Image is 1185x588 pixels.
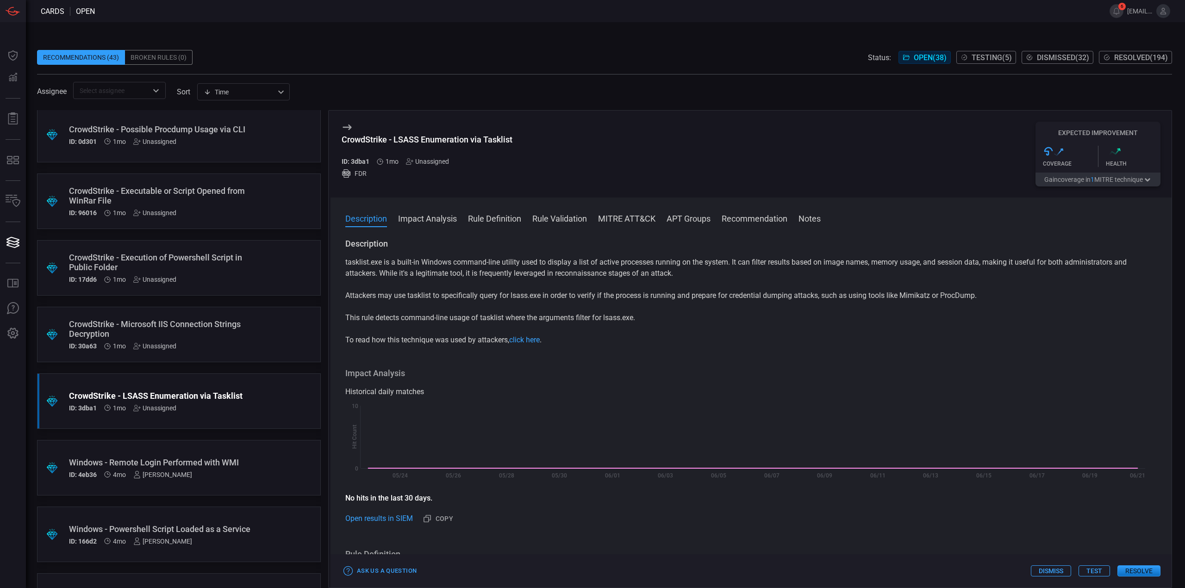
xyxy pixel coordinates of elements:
button: Detections [2,67,24,89]
h3: Description [345,238,1157,249]
button: Open(38) [898,51,951,64]
text: 05/26 [446,472,461,479]
span: 1 [1091,176,1094,183]
button: Reports [2,108,24,130]
a: click here [509,335,540,344]
button: 6 [1110,4,1123,18]
text: 06/19 [1082,472,1098,479]
span: open [76,7,95,16]
span: Testing ( 5 ) [972,53,1012,62]
button: Preferences [2,322,24,345]
button: Resolve [1117,565,1160,576]
div: Unassigned [406,158,449,165]
button: Dismiss [1031,565,1071,576]
span: Status: [868,53,891,62]
button: Rule Validation [532,212,587,223]
text: 06/11 [870,472,886,479]
p: This rule detects command-line usage of tasklist where the arguments filter for lsass.exe. [345,312,1157,323]
div: CrowdStrike - Execution of Powershell Script in Public Folder [69,253,254,272]
button: Testing(5) [956,51,1016,64]
h5: ID: 96016 [69,209,97,217]
text: 06/03 [658,472,673,479]
button: Ask Us A Question [2,297,24,320]
span: Jun 28, 2025 11:17 PM [113,342,126,350]
a: Open results in SIEM [345,513,413,524]
div: Coverage [1043,161,1098,167]
div: [PERSON_NAME] [133,471,192,478]
span: Apr 20, 2025 12:23 AM [113,471,126,478]
div: Time [204,87,275,97]
div: Unassigned [133,404,176,412]
div: Unassigned [133,276,176,283]
button: Test [1079,565,1110,576]
text: 05/28 [499,472,514,479]
div: [PERSON_NAME] [133,538,192,545]
h3: Impact Analysis [345,368,1157,379]
h5: ID: 30a63 [69,342,97,350]
text: 06/01 [605,472,620,479]
text: 06/21 [1130,472,1145,479]
text: 05/24 [393,472,408,479]
h5: ID: 17dd6 [69,276,97,283]
h5: ID: 0d301 [69,138,97,145]
button: Resolved(194) [1099,51,1172,64]
div: Windows - Remote Login Performed with WMI [69,458,254,467]
strong: No hits in the last 30 days. [345,494,432,502]
button: Copy [420,511,457,526]
div: Historical daily matches [345,386,1157,397]
button: Inventory [2,190,24,212]
div: CrowdStrike - Possible Procdump Usage via CLI [69,124,254,134]
h5: ID: 3dba1 [342,158,369,165]
div: Windows - Powershell Script Loaded as a Service [69,524,254,534]
div: CrowdStrike - Microsoft IIS Connection Strings Decryption [69,319,254,339]
span: 6 [1118,3,1126,10]
h5: ID: 4eb36 [69,471,97,478]
span: [EMAIL_ADDRESS][DOMAIN_NAME] [1127,7,1153,15]
span: Jul 05, 2025 11:47 PM [113,209,126,217]
text: 05/30 [552,472,567,479]
div: Recommendations (43) [37,50,125,65]
h5: Expected Improvement [1035,129,1160,136]
text: Hit Count [351,425,358,449]
button: Impact Analysis [398,212,457,223]
span: Apr 06, 2025 12:12 AM [113,538,126,545]
button: Dashboard [2,44,24,67]
text: 06/07 [764,472,780,479]
button: Notes [798,212,821,223]
h5: ID: 3dba1 [69,404,97,412]
span: Dismissed ( 32 ) [1037,53,1089,62]
div: CrowdStrike - Executable or Script Opened from WinRar File [69,186,254,205]
div: Unassigned [133,209,176,217]
text: 06/09 [817,472,832,479]
div: Health [1106,161,1161,167]
span: Cards [41,7,64,16]
button: Recommendation [722,212,787,223]
div: Unassigned [133,342,176,350]
span: Open ( 38 ) [914,53,947,62]
text: 06/17 [1029,472,1045,479]
p: Attackers may use tasklist to specifically query for lsass.exe in order to verify if the process ... [345,290,1157,301]
text: 06/05 [711,472,726,479]
span: Jun 28, 2025 11:17 PM [113,276,126,283]
h3: Rule Definition [345,549,1157,560]
p: tasklist.exe is a built-in Windows command-line utility used to display a list of active processe... [345,257,1157,279]
button: Description [345,212,387,223]
div: Broken Rules (0) [125,50,193,65]
text: 06/13 [923,472,938,479]
button: Open [150,84,162,97]
span: Jun 28, 2025 11:17 PM [386,158,399,165]
h5: ID: 166d2 [69,538,97,545]
button: Rule Definition [468,212,521,223]
button: Rule Catalog [2,272,24,295]
text: 10 [352,403,358,409]
input: Select assignee [76,85,148,96]
button: MITRE ATT&CK [598,212,655,223]
button: MITRE - Detection Posture [2,149,24,171]
div: FDR [342,169,512,178]
p: To read how this technique was used by attackers, . [345,334,1157,346]
text: 0 [355,465,358,472]
button: Ask Us a Question [342,564,419,578]
button: Gaincoverage in1MITRE technique [1035,173,1160,186]
span: Jul 05, 2025 11:47 PM [113,138,126,145]
span: Assignee [37,87,67,96]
